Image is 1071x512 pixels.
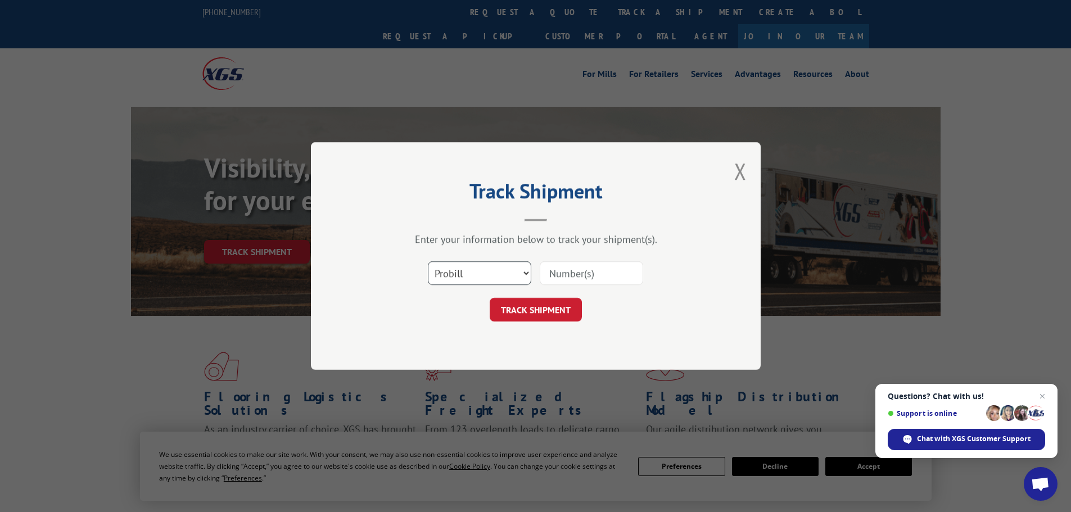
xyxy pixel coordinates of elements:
[1024,467,1058,501] div: Open chat
[1036,389,1049,403] span: Close chat
[490,298,582,321] button: TRACK SHIPMENT
[888,429,1045,450] div: Chat with XGS Customer Support
[734,156,747,186] button: Close modal
[367,183,704,205] h2: Track Shipment
[367,233,704,246] div: Enter your information below to track your shipment(s).
[888,409,982,418] span: Support is online
[540,261,643,285] input: Number(s)
[917,434,1031,444] span: Chat with XGS Customer Support
[888,392,1045,401] span: Questions? Chat with us!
